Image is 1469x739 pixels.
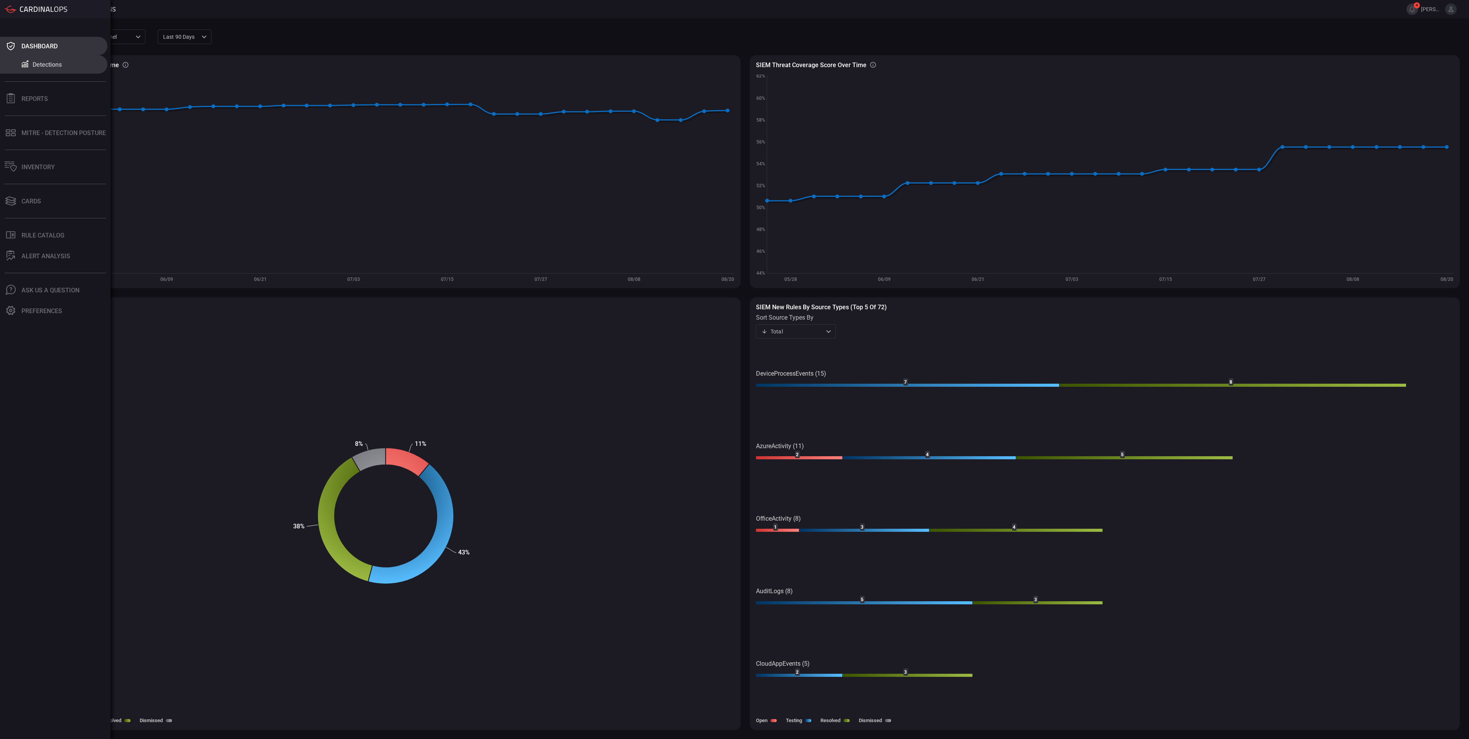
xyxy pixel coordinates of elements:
text: 46% [756,249,765,254]
text: OfficeActivity (8) [756,515,801,522]
text: 62% [756,73,765,79]
div: Reports [21,95,48,102]
div: ALERT ANALYSIS [21,252,70,260]
text: 7 [904,379,907,385]
h3: SIEM Threat coverage score over time [756,61,867,69]
div: Rule Catalog [21,232,64,239]
text: 06/21 [972,277,984,282]
label: Resolved [101,718,121,723]
div: Total [761,328,824,335]
text: 60% [756,96,765,101]
button: 4 [1406,3,1418,15]
text: 08/08 [628,277,640,282]
text: 06/09 [160,277,173,282]
text: 4 [1013,525,1015,530]
text: 54% [756,161,765,167]
div: MITRE - Detection Posture [21,129,106,137]
label: Resolved [820,718,840,723]
text: 11% [415,440,426,447]
label: Dismissed [140,718,163,723]
label: sort source types by [756,314,836,321]
text: 2 [796,670,799,675]
text: 8% [355,440,363,447]
text: 1 [774,525,777,530]
text: 38% [293,523,305,530]
text: 07/27 [1253,277,1266,282]
text: 3 [1034,597,1037,602]
text: 52% [756,183,765,188]
text: 5 [861,597,863,602]
text: 07/27 [535,277,547,282]
div: Dashboard [21,43,58,50]
div: Detections [33,61,62,68]
text: 08/20 [1441,277,1453,282]
text: 4 [926,452,929,457]
text: 8 [1230,379,1232,385]
text: 08/08 [1347,277,1359,282]
label: Open [756,718,768,723]
text: 50% [756,205,765,210]
h3: SIEM New rules by source types (Top 5 of 72) [756,304,1454,311]
div: Preferences [21,307,62,315]
text: 07/03 [1066,277,1078,282]
text: 07/03 [347,277,360,282]
span: 4 [1414,2,1420,8]
text: 56% [756,139,765,145]
div: Inventory [21,163,55,171]
text: 58% [756,117,765,123]
text: 44% [756,271,765,276]
p: Last 90 days [163,33,199,41]
text: CloudAppEvents (5) [756,660,810,667]
text: DeviceProcessEvents (15) [756,370,826,377]
text: 2 [796,452,799,457]
text: 5 [1121,452,1124,457]
text: 07/15 [1159,277,1172,282]
text: 43% [458,549,470,556]
text: AzureActivity (11) [756,442,804,450]
text: 07/15 [441,277,454,282]
text: 06/09 [878,277,891,282]
text: 08/20 [721,277,734,282]
text: 3 [861,525,863,530]
label: Dismissed [859,718,882,723]
text: 05/28 [784,277,797,282]
label: Testing [786,718,802,723]
div: Ask Us A Question [21,287,79,294]
span: [PERSON_NAME].[PERSON_NAME] [1421,6,1442,12]
text: 48% [756,227,765,232]
text: AuditLogs (8) [756,587,793,595]
div: Cards [21,198,41,205]
text: 3 [904,670,907,675]
text: 06/21 [254,277,267,282]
